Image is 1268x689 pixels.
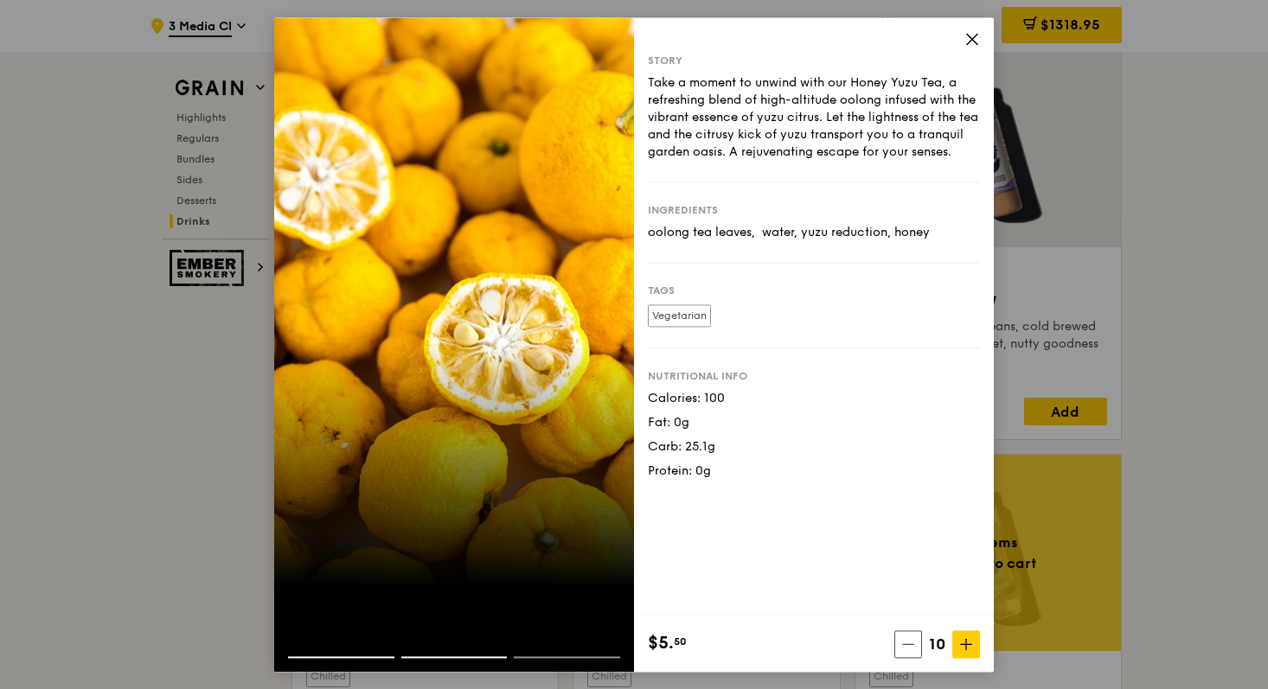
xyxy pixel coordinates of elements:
[648,390,980,407] div: Calories: 100
[648,304,711,327] label: Vegetarian
[648,54,980,67] div: Story
[674,635,687,648] span: 50
[648,630,674,656] span: $5.
[648,284,980,297] div: Tags
[648,224,980,241] div: oolong tea leaves, water, yuzu reduction, honey
[648,74,980,161] div: Take a moment to unwind with our Honey Yuzu Tea, a refreshing blend of high-altitude oolong infus...
[648,438,980,456] div: Carb: 25.1g
[648,369,980,383] div: Nutritional info
[922,632,952,656] span: 10
[648,203,980,217] div: Ingredients
[648,463,980,480] div: Protein: 0g
[648,414,980,431] div: Fat: 0g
